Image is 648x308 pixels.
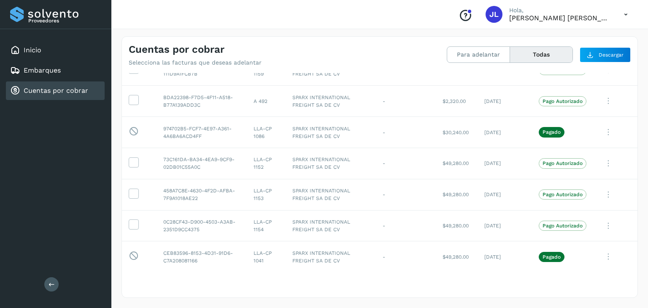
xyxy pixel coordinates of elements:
[129,59,262,66] p: Selecciona las facturas que deseas adelantar
[286,241,376,273] td: SPARX INTERNATIONAL FREIGHT SA DE CV
[157,179,247,210] td: 458A7C8E-4630-4F2D-AFBA-7F9A1018AE22
[376,86,436,117] td: -
[543,160,583,166] p: Pago Autorizado
[478,117,532,148] td: [DATE]
[286,117,376,148] td: SPARX INTERNATIONAL FREIGHT SA DE CV
[24,86,88,95] a: Cuentas por cobrar
[436,117,478,148] td: $30,240.00
[543,129,561,135] p: Pagado
[580,47,631,62] button: Descargar
[24,46,41,54] a: Inicio
[286,86,376,117] td: SPARX INTERNATIONAL FREIGHT SA DE CV
[157,210,247,241] td: 0C28CF43-D900-4503-A3AB-2351D9CC4375
[6,41,105,59] div: Inicio
[543,192,583,197] p: Pago Autorizado
[376,210,436,241] td: -
[599,51,624,59] span: Descargar
[129,43,224,56] h4: Cuentas por cobrar
[478,179,532,210] td: [DATE]
[436,86,478,117] td: $2,320.00
[157,241,247,273] td: CEB83596-8153-4D31-91D6-C7A208081166
[478,86,532,117] td: [DATE]
[247,179,286,210] td: LLA-CP 1153
[157,117,247,148] td: 974702B5-FCF7-4E97-A361-4A6BA6ACD4FF
[376,148,436,179] td: -
[286,179,376,210] td: SPARX INTERNATIONAL FREIGHT SA DE CV
[247,210,286,241] td: LLA-CP 1154
[247,241,286,273] td: LLA-CP 1041
[157,148,247,179] td: 73C161DA-BA34-4EA9-9CF9-02DB01C55A0C
[543,223,583,229] p: Pago Autorizado
[509,14,610,22] p: JOSE LUIS GUZMAN ORTA
[543,98,583,104] p: Pago Autorizado
[436,148,478,179] td: $49,280.00
[247,117,286,148] td: LLA-CP 1086
[24,66,61,74] a: Embarques
[543,254,561,260] p: Pagado
[286,210,376,241] td: SPARX INTERNATIONAL FREIGHT SA DE CV
[28,18,101,24] p: Proveedores
[509,7,610,14] p: Hola,
[436,210,478,241] td: $49,280.00
[510,47,572,62] button: Todas
[247,148,286,179] td: LLA-CP 1152
[6,61,105,80] div: Embarques
[286,148,376,179] td: SPARX INTERNATIONAL FREIGHT SA DE CV
[376,117,436,148] td: -
[376,241,436,273] td: -
[436,179,478,210] td: $49,280.00
[6,81,105,100] div: Cuentas por cobrar
[436,241,478,273] td: $49,280.00
[478,148,532,179] td: [DATE]
[376,179,436,210] td: -
[478,210,532,241] td: [DATE]
[157,86,247,117] td: BDA22398-F7D5-4F11-A518-B77A139ADD3C
[478,241,532,273] td: [DATE]
[447,47,510,62] button: Para adelantar
[247,86,286,117] td: A 492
